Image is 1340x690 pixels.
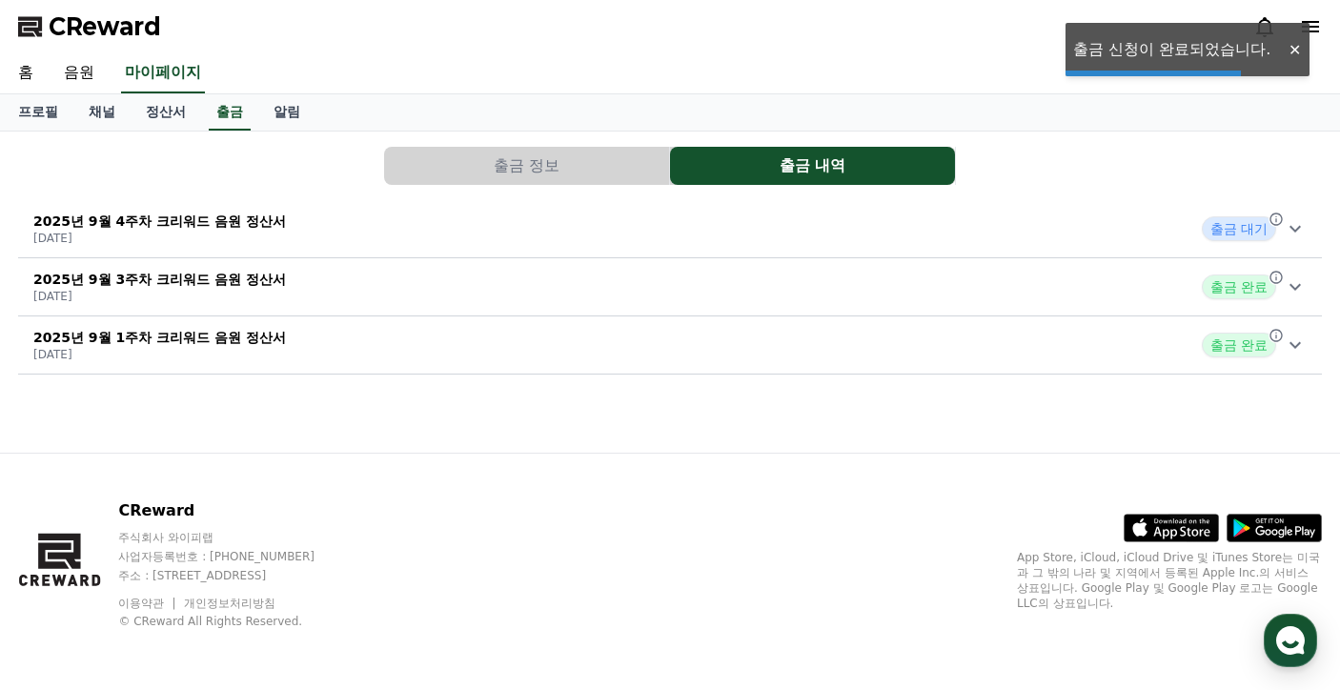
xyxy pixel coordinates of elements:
[33,328,286,347] p: 2025년 9월 1주차 크리워드 음원 정산서
[118,614,351,629] p: © CReward All Rights Reserved.
[1202,216,1276,241] span: 출금 대기
[184,597,275,610] a: 개인정보처리방침
[1202,333,1276,357] span: 출금 완료
[209,94,251,131] a: 출금
[49,53,110,93] a: 음원
[18,258,1322,316] button: 2025년 9월 3주차 크리워드 음원 정산서 [DATE] 출금 완료
[384,147,670,185] a: 출금 정보
[118,499,351,522] p: CReward
[18,200,1322,258] button: 2025년 9월 4주차 크리워드 음원 정산서 [DATE] 출금 대기
[118,549,351,564] p: 사업자등록번호 : [PHONE_NUMBER]
[33,289,286,304] p: [DATE]
[670,147,956,185] a: 출금 내역
[384,147,669,185] button: 출금 정보
[1017,550,1322,611] p: App Store, iCloud, iCloud Drive 및 iTunes Store는 미국과 그 밖의 나라 및 지역에서 등록된 Apple Inc.의 서비스 상표입니다. Goo...
[121,53,205,93] a: 마이페이지
[1202,274,1276,299] span: 출금 완료
[118,568,351,583] p: 주소 : [STREET_ADDRESS]
[33,212,286,231] p: 2025년 9월 4주차 크리워드 음원 정산서
[33,231,286,246] p: [DATE]
[33,347,286,362] p: [DATE]
[33,270,286,289] p: 2025년 9월 3주차 크리워드 음원 정산서
[73,94,131,131] a: 채널
[258,94,315,131] a: 알림
[3,53,49,93] a: 홈
[3,94,73,131] a: 프로필
[18,316,1322,375] button: 2025년 9월 1주차 크리워드 음원 정산서 [DATE] 출금 완료
[131,94,201,131] a: 정산서
[18,11,161,42] a: CReward
[670,147,955,185] button: 출금 내역
[118,530,351,545] p: 주식회사 와이피랩
[49,11,161,42] span: CReward
[118,597,178,610] a: 이용약관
